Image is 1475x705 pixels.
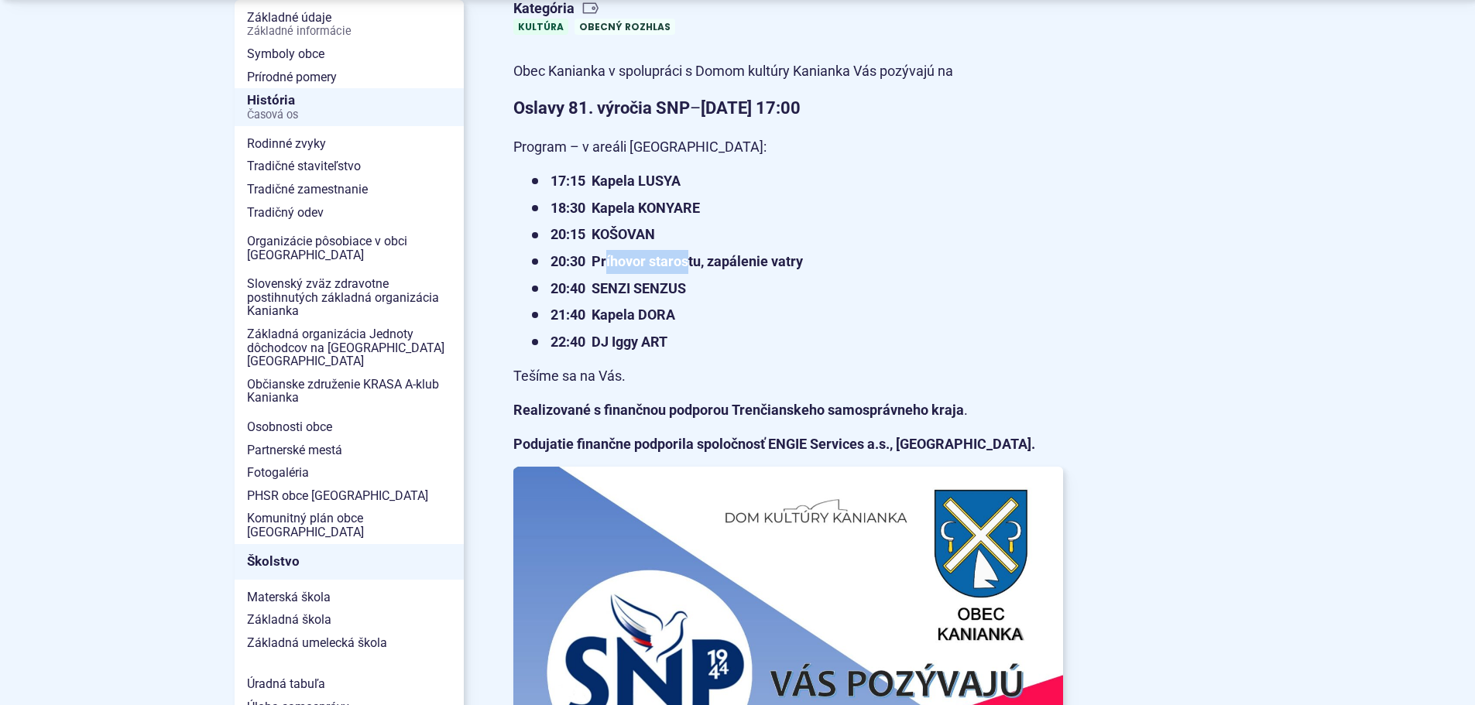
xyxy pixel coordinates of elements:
[247,88,451,126] span: História
[513,135,1063,159] p: Program – v areáli [GEOGRAPHIC_DATA]:
[235,201,464,224] a: Tradičný odev
[513,399,1063,423] p: .
[235,631,464,655] a: Základná umelecká škola
[235,43,464,66] a: Symboly obce
[513,402,964,418] strong: Realizované s finančnou podporou Trenčianskeho samosprávneho kraja
[513,436,1035,452] strong: Podujatie finančne podporila spoločnosť ENGIE Services a.s., [GEOGRAPHIC_DATA].
[247,155,451,178] span: Tradičné staviteľstvo
[235,586,464,609] a: Materská škola
[247,323,451,373] span: Základná organizácia Jednoty dôchodcov na [GEOGRAPHIC_DATA] [GEOGRAPHIC_DATA]
[247,272,451,323] span: Slovenský zväz zdravotne postihnutých základná organizácia Kanianka
[247,230,451,266] span: Organizácie pôsobiace v obci [GEOGRAPHIC_DATA]
[551,253,803,269] strong: 20:30 Príhovor starostu, zapálenie vatry
[235,461,464,484] a: Fotogaléria
[247,608,451,631] span: Základná škola
[513,19,568,35] a: Kultúra
[247,178,451,201] span: Tradičné zamestnanie
[247,6,451,43] span: Základné údaje
[551,173,681,189] strong: 17:15 Kapela LUSYA
[551,226,655,242] strong: 20:15 KOŠOVAN
[247,631,451,655] span: Základná umelecká škola
[235,484,464,508] a: PHSR obce [GEOGRAPHIC_DATA]
[247,549,451,573] span: Školstvo
[235,132,464,156] a: Rodinné zvyky
[247,43,451,66] span: Symboly obce
[235,6,464,43] a: Základné údajeZákladné informácie
[235,439,464,462] a: Partnerské mestá
[235,178,464,201] a: Tradičné zamestnanie
[247,26,451,38] span: Základné informácie
[247,672,451,696] span: Úradná tabuľa
[235,373,464,409] a: Občianske združenie KRASA A-klub Kanianka
[513,94,1063,122] p: –
[235,544,464,580] a: Školstvo
[551,280,686,296] strong: 20:40 SENZI SENZUS
[513,98,690,118] strong: Oslavy 81. výročia SNP
[235,416,464,439] a: Osobnosti obce
[235,155,464,178] a: Tradičné staviteľstvo
[247,507,451,543] span: Komunitný plán obce [GEOGRAPHIC_DATA]
[235,66,464,89] a: Prírodné pomery
[235,272,464,323] a: Slovenský zväz zdravotne postihnutých základná organizácia Kanianka
[247,109,451,121] span: Časová os
[235,323,464,373] a: Základná organizácia Jednoty dôchodcov na [GEOGRAPHIC_DATA] [GEOGRAPHIC_DATA]
[551,334,667,350] strong: 22:40 DJ Iggy ART
[247,373,451,409] span: Občianske združenie KRASA A-klub Kanianka
[235,507,464,543] a: Komunitný plán obce [GEOGRAPHIC_DATA]
[247,201,451,224] span: Tradičný odev
[575,19,675,35] a: Obecný rozhlas
[513,60,1063,84] p: Obec Kanianka v spolupráci s Domom kultúry Kanianka Vás pozývajú na
[247,66,451,89] span: Prírodné pomery
[247,439,451,462] span: Partnerské mestá
[551,200,700,216] strong: 18:30 Kapela KONYARE
[247,461,451,484] span: Fotogaléria
[701,98,801,118] strong: [DATE] 17:00
[513,364,1063,388] p: Tešíme sa na Vás.
[235,672,464,696] a: Úradná tabuľa
[247,484,451,508] span: PHSR obce [GEOGRAPHIC_DATA]
[551,306,675,323] strong: 21:40 Kapela DORA
[235,88,464,126] a: HistóriaČasová os
[247,132,451,156] span: Rodinné zvyky
[235,608,464,631] a: Základná škola
[247,586,451,609] span: Materská škola
[247,416,451,439] span: Osobnosti obce
[235,230,464,266] a: Organizácie pôsobiace v obci [GEOGRAPHIC_DATA]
